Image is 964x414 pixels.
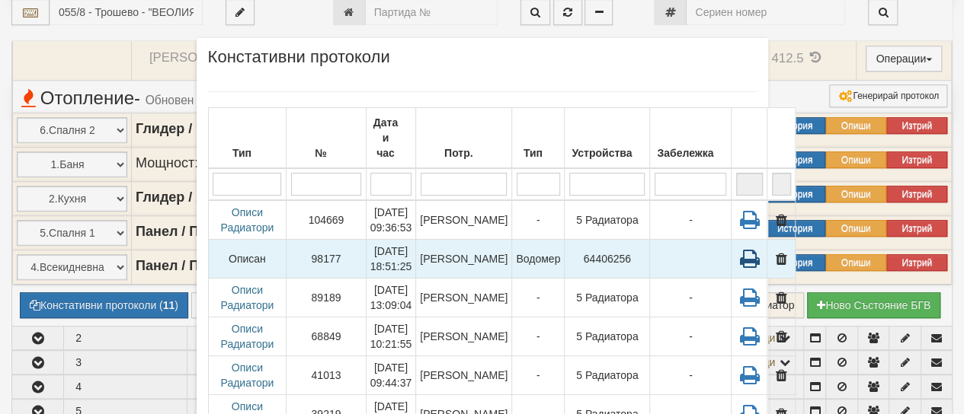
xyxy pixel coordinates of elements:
td: [DATE] 09:44:37 [366,356,416,395]
th: Тип: No sort applied, activate to apply an ascending sort [208,108,287,169]
td: - [512,279,565,317]
th: Устройства: No sort applied, activate to apply an ascending sort [565,108,650,169]
td: [DATE] 18:51:25 [366,240,416,279]
th: Дата и час: Descending sort applied, activate to apply an ascending sort [366,108,416,169]
td: [PERSON_NAME] [416,279,512,317]
td: 5 Радиатора [565,356,650,395]
td: 64406256 [565,240,650,279]
td: Описи Радиатори [208,279,287,317]
th: Потр.: No sort applied, activate to apply an ascending sort [416,108,512,169]
div: Тип [213,142,283,164]
td: [PERSON_NAME] [416,317,512,356]
div: Устройства [568,142,645,164]
td: 5 Радиатора [565,200,650,240]
td: 104669 [287,200,366,240]
td: Описи Радиатори [208,317,287,356]
td: [PERSON_NAME] [416,356,512,395]
td: [PERSON_NAME] [416,240,512,279]
td: 5 Радиатора [565,279,650,317]
td: 98177 [287,240,366,279]
td: 5 Радиатора [565,317,650,356]
div: Потр. [420,142,508,164]
td: Описи Радиатори [208,200,287,240]
td: - [512,356,565,395]
div: № [290,142,361,164]
td: - [650,317,732,356]
th: №: No sort applied, activate to apply an ascending sort [287,108,366,169]
th: Тип: No sort applied, activate to apply an ascending sort [512,108,565,169]
div: Дата и час [370,112,412,164]
td: - [650,200,732,240]
th: : No sort applied, sorting is disabled [732,108,767,169]
td: [DATE] 13:09:04 [366,279,416,317]
td: 89189 [287,279,366,317]
td: Описан [208,240,287,279]
td: [DATE] 09:36:53 [366,200,416,240]
td: Водомер [512,240,565,279]
div: Забележка [654,142,727,164]
td: Описи Радиатори [208,356,287,395]
div: Тип [516,142,560,164]
td: - [512,200,565,240]
span: Констативни протоколи [208,49,390,76]
td: [DATE] 10:21:55 [366,317,416,356]
td: 68849 [287,317,366,356]
td: - [512,317,565,356]
td: - [650,279,732,317]
td: 41013 [287,356,366,395]
th: Забележка: No sort applied, activate to apply an ascending sort [650,108,732,169]
td: [PERSON_NAME] [416,200,512,240]
th: : No sort applied, activate to apply an ascending sort [767,108,796,169]
td: - [650,356,732,395]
